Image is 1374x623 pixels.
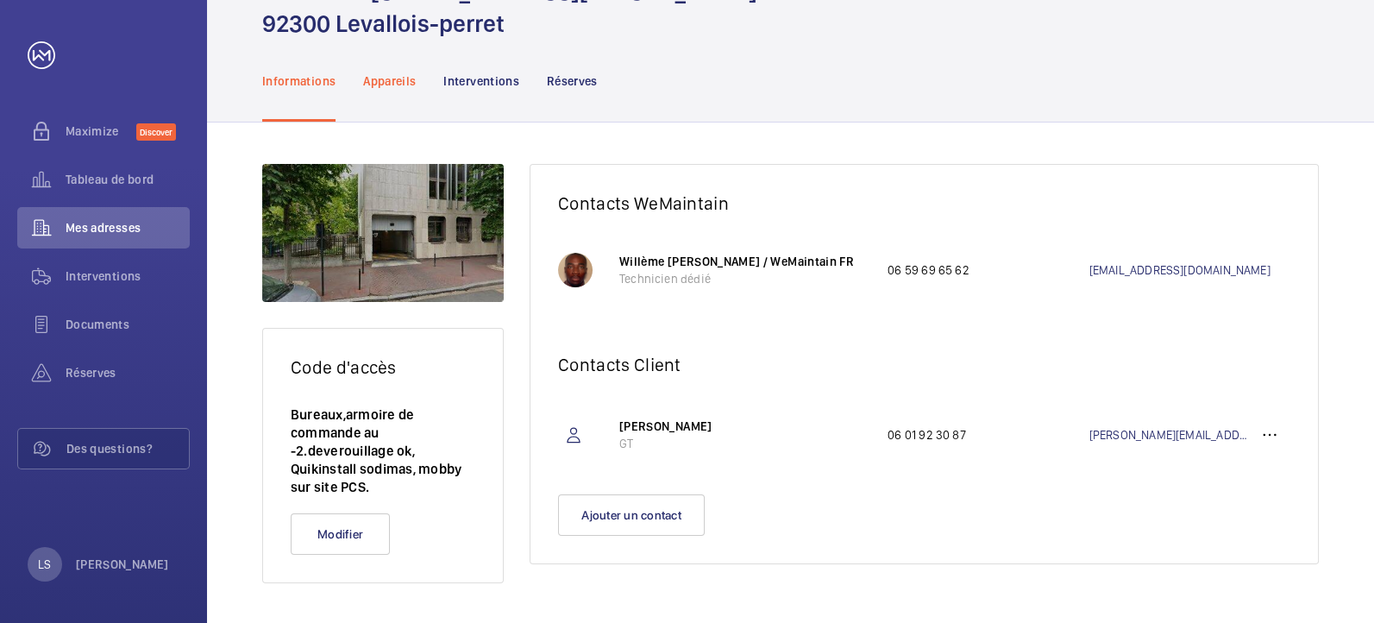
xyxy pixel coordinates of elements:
[291,513,390,555] button: Modifier
[619,270,870,287] p: Technicien dédié
[619,253,870,270] p: Willème [PERSON_NAME] / WeMaintain FR
[66,171,190,188] span: Tableau de bord
[66,440,189,457] span: Des questions?
[66,316,190,333] span: Documents
[66,267,190,285] span: Interventions
[888,426,1089,444] p: 06 01 92 30 87
[1089,261,1290,279] a: [EMAIL_ADDRESS][DOMAIN_NAME]
[558,494,705,536] button: Ajouter un contact
[262,72,336,90] p: Informations
[291,406,475,496] p: Bureaux,armoire de commande au -2.deverouillage ok, Quikinstall sodimas, mobby sur site PCS.
[363,72,416,90] p: Appareils
[558,354,1290,375] h2: Contacts Client
[619,418,870,435] p: [PERSON_NAME]
[38,556,51,573] p: LS
[619,435,870,452] p: GT
[888,261,1089,279] p: 06 59 69 65 62
[1089,426,1249,444] a: [PERSON_NAME][EMAIL_ADDRESS][DOMAIN_NAME]
[558,192,1290,214] h2: Contacts WeMaintain
[443,72,519,90] p: Interventions
[66,219,190,236] span: Mes adresses
[66,123,136,140] span: Maximize
[291,356,475,378] h2: Code d'accès
[66,364,190,381] span: Réserves
[547,72,598,90] p: Réserves
[136,123,176,141] span: Discover
[76,556,169,573] p: [PERSON_NAME]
